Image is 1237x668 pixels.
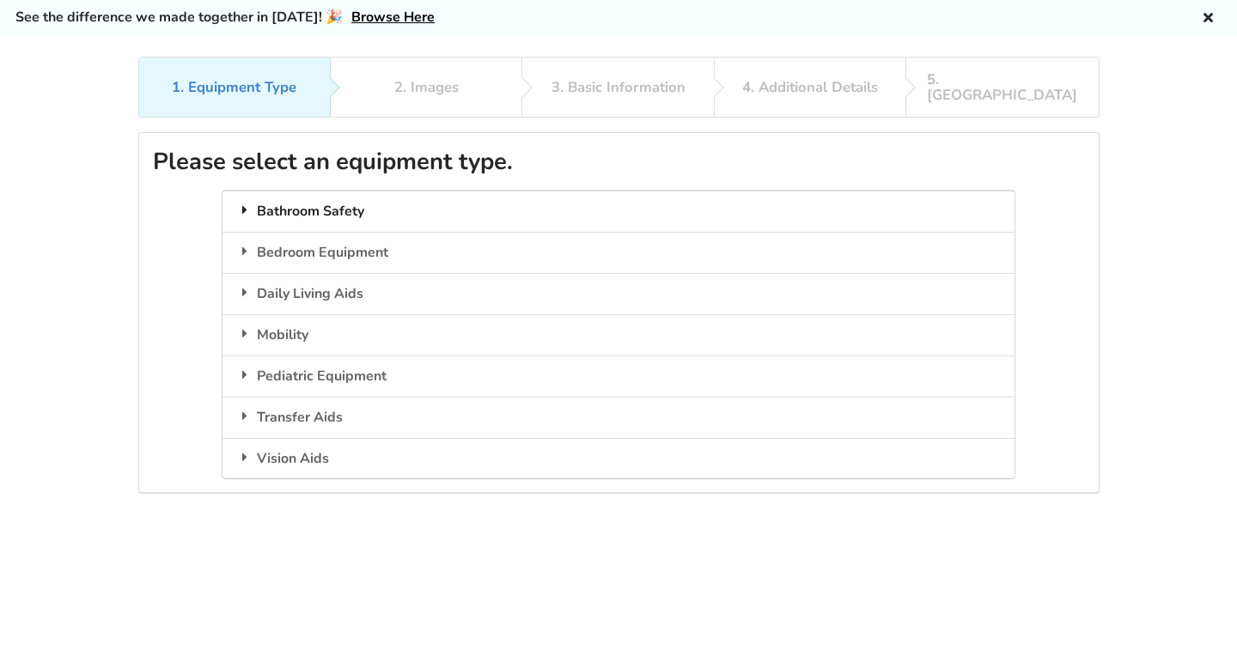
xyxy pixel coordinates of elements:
div: Mobility [222,314,1015,355]
div: Bathroom Safety [222,191,1015,232]
div: Transfer Aids [222,397,1015,438]
div: 1. Equipment Type [172,80,296,95]
h2: Please select an equipment type. [153,147,1085,177]
div: Vision Aids [222,438,1015,479]
div: Pediatric Equipment [222,355,1015,397]
h5: See the difference we made together in [DATE]! 🎉 [15,9,435,27]
a: Browse Here [351,8,435,27]
div: Bedroom Equipment [222,232,1015,273]
div: Daily Living Aids [222,273,1015,314]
